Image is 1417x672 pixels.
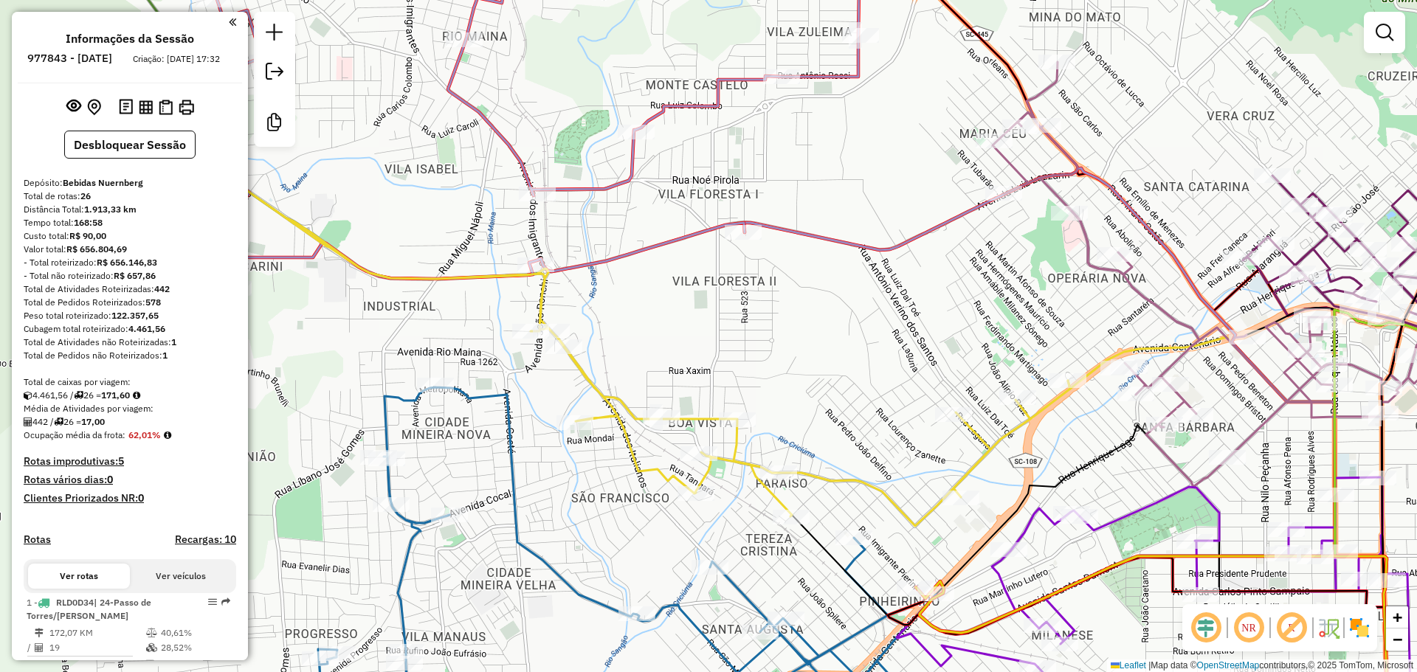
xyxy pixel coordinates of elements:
div: 4.461,56 / 26 = [24,389,236,402]
div: Depósito: [24,176,236,190]
strong: R$ 90,00 [69,230,106,241]
strong: 1 [162,350,168,361]
button: Visualizar relatório de Roteirização [136,97,156,117]
button: Exibir sessão original [63,95,84,119]
span: + [1393,608,1402,626]
a: Exibir filtros [1370,18,1399,47]
em: Opções [208,597,217,606]
td: 40,61% [160,626,230,640]
strong: 171,60 [101,389,130,401]
em: Rota exportada [221,597,230,606]
div: Tempo total: [24,216,236,229]
div: Total de rotas: [24,190,236,203]
strong: 0 [138,491,144,505]
td: 28,52% [160,640,230,655]
button: Visualizar Romaneio [156,97,176,118]
div: Total de Atividades Roteirizadas: [24,283,236,296]
strong: 1 [171,336,176,347]
strong: 17,00 [81,416,105,427]
strong: R$ 656.804,69 [66,243,127,254]
h4: Recargas: 10 [175,533,236,546]
div: - Total não roteirizado: [24,269,236,283]
a: Leaflet [1111,660,1146,671]
div: Total de Pedidos não Roteirizados: [24,349,236,362]
span: Ocultar NR [1231,610,1266,645]
span: Exibir rótulo [1274,610,1309,645]
strong: Bebidas Nuernberg [63,177,143,188]
em: Média calculada utilizando a maior ocupação (%Peso ou %Cubagem) de cada rota da sessão. Rotas cro... [164,431,171,440]
i: Total de rotas [54,418,63,426]
i: Total de Atividades [24,418,32,426]
td: = [27,657,34,672]
div: 442 / 26 = [24,415,236,429]
div: Criação: [DATE] 17:32 [127,52,226,66]
strong: 168:58 [74,217,103,228]
img: Exibir/Ocultar setores [1348,616,1371,640]
span: RLD0D34 [56,597,94,608]
td: / [27,640,34,655]
a: Exportar sessão [260,57,289,90]
button: Logs desbloquear sessão [116,96,136,119]
h6: 977843 - [DATE] [27,52,112,65]
i: Distância Total [35,628,44,637]
div: Valor total: [24,243,236,256]
strong: 0 [107,473,113,486]
i: % de utilização da cubagem [146,643,157,652]
h4: Rotas vários dias: [24,474,236,486]
div: Map data © contributors,© 2025 TomTom, Microsoft [1107,659,1417,672]
span: Ocupação média da frota: [24,429,125,440]
td: 08:25 [160,657,230,672]
img: Fluxo de ruas [1317,616,1340,640]
strong: 578 [145,297,161,308]
strong: 1.913,33 km [84,204,137,215]
div: Total de caixas por viagem: [24,375,236,389]
i: Total de rotas [74,391,83,400]
a: Clique aqui para minimizar o painel [229,13,236,30]
a: Criar modelo [260,108,289,141]
span: Ocultar deslocamento [1188,610,1224,645]
div: Distância Total: [24,203,236,216]
div: Média de Atividades por viagem: [24,402,236,415]
strong: 26 [80,190,91,201]
h4: Rotas improdutivas: [24,455,236,468]
div: - Total roteirizado: [24,256,236,269]
td: 9,06 KM [49,657,145,672]
span: − [1393,630,1402,648]
strong: 5 [118,454,124,468]
div: Cubagem total roteirizado: [24,322,236,336]
a: Zoom out [1386,628,1408,651]
span: 1 - [27,597,151,621]
i: Cubagem total roteirizado [24,391,32,400]
div: Total de Pedidos Roteirizados: [24,296,236,309]
strong: R$ 656.146,83 [97,257,157,268]
a: Zoom in [1386,606,1408,628]
i: Meta Caixas/viagem: 1,00 Diferença: 170,60 [133,391,140,400]
strong: 4.461,56 [128,323,165,334]
a: Nova sessão e pesquisa [260,18,289,51]
a: OpenStreetMap [1197,660,1260,671]
i: Total de Atividades [35,643,44,652]
strong: R$ 657,86 [114,270,156,281]
button: Ver rotas [28,564,130,589]
h4: Clientes Priorizados NR: [24,492,236,505]
h4: Informações da Sessão [66,32,194,46]
td: 19 [49,640,145,655]
i: % de utilização do peso [146,628,157,637]
strong: 62,01% [128,429,161,440]
div: Peso total roteirizado: [24,309,236,322]
strong: 442 [154,283,170,294]
span: | [1148,660,1151,671]
td: 172,07 KM [49,626,145,640]
a: Rotas [24,533,51,546]
button: Desbloquear Sessão [64,131,196,159]
button: Centralizar mapa no depósito ou ponto de apoio [84,96,104,119]
button: Ver veículos [130,564,232,589]
div: Custo total: [24,229,236,243]
button: Imprimir Rotas [176,97,197,118]
div: Total de Atividades não Roteirizadas: [24,336,236,349]
strong: 122.357,65 [111,310,159,321]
